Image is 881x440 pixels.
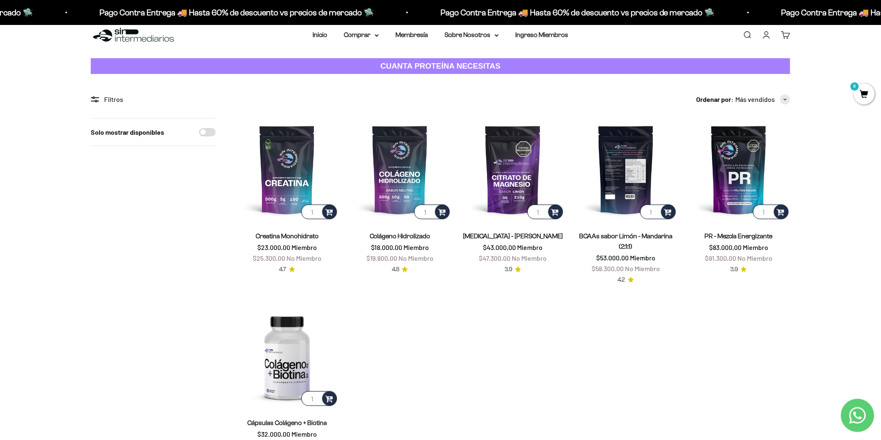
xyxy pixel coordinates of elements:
[730,265,747,274] a: 3.93.9 de 5.0 estrellas
[445,30,499,40] summary: Sobre Nosotros
[737,254,772,262] span: No Miembro
[313,31,327,38] a: Inicio
[257,243,290,251] span: $23.000,00
[463,232,563,240] a: [MEDICAL_DATA] - [PERSON_NAME]
[579,232,672,250] a: BCAAs sabor Limón - Mandarina (2:1:1)
[705,232,773,240] a: PR - Mezcla Energizante
[247,419,327,426] a: Cápsulas Colágeno + Biotina
[91,127,164,138] label: Solo mostrar disponibles
[850,82,860,91] mark: 0
[253,254,285,262] span: $25.300,00
[630,254,655,262] span: Miembro
[515,31,568,38] a: Ingreso Miembros
[381,62,501,70] strong: CUANTA PROTEÍNA NECESITAS
[736,94,775,105] span: Más vendidos
[257,430,290,438] span: $32.000,00
[618,275,625,284] span: 4.2
[366,254,398,262] span: $19.800,00
[592,264,624,272] span: $58.300,00
[91,94,216,105] div: Filtros
[596,254,629,262] span: $53.000,00
[279,265,286,274] span: 4.7
[709,243,742,251] span: $83.000,00
[404,243,429,251] span: Miembro
[392,265,399,274] span: 4.8
[392,265,408,274] a: 4.84.8 de 5.0 estrellas
[344,30,379,40] summary: Comprar
[743,243,768,251] span: Miembro
[483,243,516,251] span: $43.000,00
[370,232,431,240] a: Colágeno Hidrolizado
[505,265,513,274] span: 3.9
[371,243,403,251] span: $18.000,00
[575,118,677,221] img: BCAAs sabor Limón - Mandarina (2:1:1)
[854,90,875,99] a: 0
[100,6,374,19] p: Pago Contra Entrega 🚚 Hasta 60% de descuento vs precios de mercado 🛸
[279,265,295,274] a: 4.74.7 de 5.0 estrellas
[399,254,434,262] span: No Miembro
[256,232,319,240] a: Creatina Monohidrato
[512,254,547,262] span: No Miembro
[440,6,715,19] p: Pago Contra Entrega 🚚 Hasta 60% de descuento vs precios de mercado 🛸
[517,243,543,251] span: Miembro
[91,58,790,74] a: CUANTA PROTEÍNA NECESITAS
[291,243,317,251] span: Miembro
[736,94,790,105] button: Más vendidos
[625,264,660,272] span: No Miembro
[730,265,738,274] span: 3.9
[618,275,634,284] a: 4.24.2 de 5.0 estrellas
[705,254,736,262] span: $91.300,00
[479,254,510,262] span: $47.300,00
[505,265,521,274] a: 3.93.9 de 5.0 estrellas
[291,430,317,438] span: Miembro
[396,31,428,38] a: Membresía
[286,254,321,262] span: No Miembro
[697,94,734,105] span: Ordenar por:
